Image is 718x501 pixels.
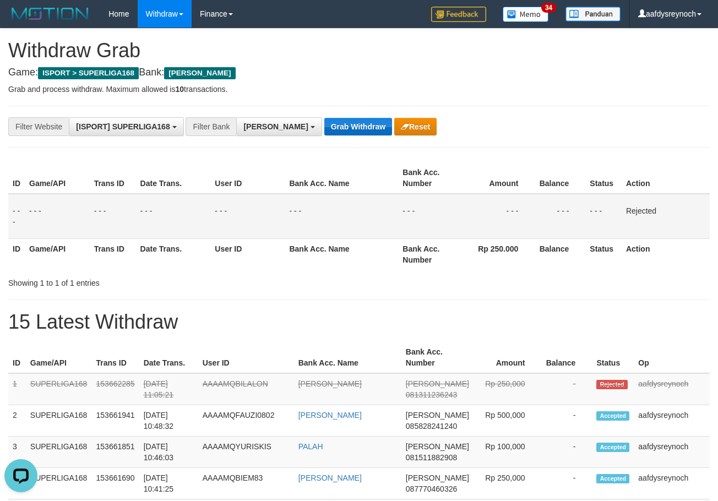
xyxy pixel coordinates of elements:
div: Filter Bank [186,117,236,136]
td: AAAAMQFAUZI0802 [198,405,294,437]
h1: 15 Latest Withdraw [8,311,710,333]
th: Bank Acc. Number [398,162,460,194]
th: Amount [460,162,535,194]
th: Game/API [25,238,90,270]
h1: Withdraw Grab [8,40,710,62]
td: 153661690 [92,468,139,499]
th: Game/API [26,342,92,373]
td: Rp 250,000 [474,373,542,405]
td: [DATE] 10:41:25 [139,468,198,499]
th: Bank Acc. Name [285,162,398,194]
th: Date Trans. [136,162,211,194]
td: aafdysreynoch [634,437,710,468]
td: Rp 100,000 [474,437,542,468]
td: - - - [136,194,211,239]
button: Reset [394,118,437,135]
span: [ISPORT] SUPERLIGA168 [76,122,170,131]
th: Status [592,342,634,373]
th: Op [634,342,710,373]
span: Accepted [596,443,629,452]
td: SUPERLIGA168 [26,437,92,468]
h4: Game: Bank: [8,67,710,78]
a: PALAH [298,442,323,451]
th: User ID [198,342,294,373]
td: SUPERLIGA168 [26,405,92,437]
th: Status [585,162,622,194]
td: SUPERLIGA168 [26,373,92,405]
button: [ISPORT] SUPERLIGA168 [69,117,183,136]
button: Grab Withdraw [324,118,392,135]
span: Accepted [596,474,629,483]
div: Showing 1 to 1 of 1 entries [8,273,291,288]
a: [PERSON_NAME] [298,411,362,420]
th: ID [8,342,26,373]
td: - - - [25,194,90,239]
td: - - - [90,194,136,239]
strong: 10 [175,85,184,94]
td: 1 [8,373,26,405]
span: Rejected [596,380,627,389]
td: [DATE] 11:05:21 [139,373,198,405]
th: User ID [210,238,285,270]
td: aafdysreynoch [634,373,710,405]
td: 153661941 [92,405,139,437]
span: 34 [541,3,556,13]
th: Trans ID [90,238,136,270]
img: Button%20Memo.svg [503,7,549,22]
span: Copy 081311236243 to clipboard [406,390,457,399]
td: AAAAMQBILALON [198,373,294,405]
th: ID [8,162,25,194]
th: Bank Acc. Number [398,238,460,270]
span: ISPORT > SUPERLIGA168 [38,67,139,79]
td: 2 [8,405,26,437]
td: SUPERLIGA168 [26,468,92,499]
span: Copy 087770460326 to clipboard [406,484,457,493]
th: Balance [535,238,585,270]
img: panduan.png [565,7,621,21]
td: aafdysreynoch [634,405,710,437]
td: 153662285 [92,373,139,405]
th: Action [622,238,710,270]
button: [PERSON_NAME] [236,117,322,136]
td: - - - [210,194,285,239]
th: Balance [535,162,585,194]
td: [DATE] 10:46:03 [139,437,198,468]
th: Bank Acc. Number [401,342,474,373]
span: [PERSON_NAME] [406,411,469,420]
th: Bank Acc. Name [285,238,398,270]
td: - - - [460,194,535,239]
img: Feedback.jpg [431,7,486,22]
div: Filter Website [8,117,69,136]
th: Balance [542,342,592,373]
td: Rp 500,000 [474,405,542,437]
th: Action [622,162,710,194]
th: Trans ID [92,342,139,373]
th: Date Trans. [136,238,211,270]
th: ID [8,238,25,270]
img: MOTION_logo.png [8,6,92,22]
span: [PERSON_NAME] [406,473,469,482]
td: - [542,405,592,437]
td: - - - [8,194,25,239]
td: - [542,468,592,499]
span: [PERSON_NAME] [164,67,235,79]
td: 3 [8,437,26,468]
th: Game/API [25,162,90,194]
td: Rp 250,000 [474,468,542,499]
span: Copy 081511882908 to clipboard [406,453,457,462]
span: [PERSON_NAME] [406,442,469,451]
th: User ID [210,162,285,194]
button: Open LiveChat chat widget [4,4,37,37]
span: Copy 085828241240 to clipboard [406,422,457,431]
span: Accepted [596,411,629,421]
td: AAAAMQBIEM83 [198,468,294,499]
td: 153661851 [92,437,139,468]
span: [PERSON_NAME] [406,379,469,388]
td: aafdysreynoch [634,468,710,499]
td: - [542,373,592,405]
p: Grab and process withdraw. Maximum allowed is transactions. [8,84,710,95]
a: [PERSON_NAME] [298,473,362,482]
td: - - - [535,194,585,239]
a: [PERSON_NAME] [298,379,362,388]
td: [DATE] 10:48:32 [139,405,198,437]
